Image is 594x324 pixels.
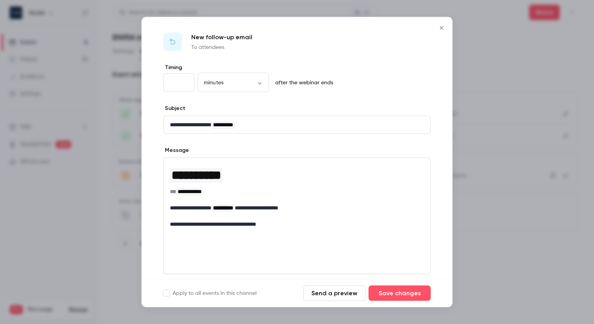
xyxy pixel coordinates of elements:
[191,33,252,42] p: New follow-up email
[303,286,365,301] button: Send a preview
[164,158,430,233] div: editor
[369,286,431,301] button: Save changes
[197,78,269,86] div: minutes
[163,289,257,297] label: Apply to all events in this channel
[191,44,252,51] p: To attendees
[163,146,189,154] label: Message
[272,79,333,87] p: after the webinar ends
[163,105,185,112] label: Subject
[434,20,449,36] button: Close
[164,116,430,134] div: editor
[163,64,431,71] label: Timing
